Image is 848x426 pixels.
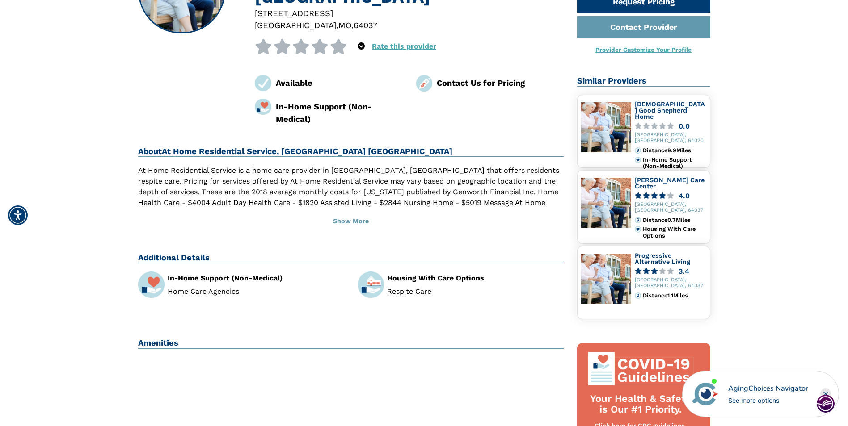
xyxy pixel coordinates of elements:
h2: About At Home Residential Service, [GEOGRAPHIC_DATA] [GEOGRAPHIC_DATA] [138,146,564,157]
a: Progressive Alternative Living [635,252,690,265]
div: 4.0 [679,192,690,199]
h2: Additional Details [138,253,564,263]
img: distance.svg [635,147,641,154]
div: In-Home Support (Non-Medical) [168,275,344,282]
img: distance.svg [635,292,641,299]
div: [GEOGRAPHIC_DATA], [GEOGRAPHIC_DATA], 64037 [635,202,706,213]
div: Available [276,77,403,89]
div: [GEOGRAPHIC_DATA], [GEOGRAPHIC_DATA], 64037 [635,277,706,289]
div: Close [820,388,831,399]
button: Show More [138,212,564,231]
a: 0.0 [635,123,706,129]
div: 0.0 [679,123,690,129]
img: primary.svg [635,157,641,163]
div: Your Health & Safety is Our #1 Priority. [586,393,695,416]
div: Distance 9.9 Miles [643,147,706,154]
a: 4.0 [635,192,706,199]
li: Respite Care [387,288,564,295]
div: Contact Us for Pricing [437,77,564,89]
a: [PERSON_NAME] Care Center [635,176,705,190]
a: Contact Provider [577,16,710,38]
div: [GEOGRAPHIC_DATA], [GEOGRAPHIC_DATA], 64020 [635,132,706,144]
div: 3.4 [679,268,689,275]
div: Housing With Care Options [387,275,564,282]
div: Housing With Care Options [643,226,706,239]
span: MO [338,21,351,30]
div: Popover trigger [358,39,365,54]
a: Rate this provider [372,42,436,50]
div: In-Home Support (Non-Medical) [276,100,403,125]
img: primary.svg [635,226,641,232]
span: , [351,21,354,30]
div: 64037 [354,19,377,31]
div: See more options [728,396,808,405]
span: , [336,21,338,30]
div: AgingChoices Navigator [728,383,808,394]
a: [DEMOGRAPHIC_DATA] Good Shepherd Home [635,100,705,120]
h2: Amenities [138,338,564,349]
img: avatar [690,379,721,409]
div: Accessibility Menu [8,205,28,225]
a: 3.4 [635,268,706,275]
img: covid-top-default.svg [586,352,695,385]
a: Provider Customize Your Profile [595,46,692,53]
h2: Similar Providers [577,76,710,87]
div: In-Home Support (Non-Medical) [643,157,706,170]
span: [GEOGRAPHIC_DATA] [255,21,336,30]
div: Distance 1.1 Miles [643,292,706,299]
img: distance.svg [635,217,641,223]
div: [STREET_ADDRESS] [255,7,564,19]
div: Distance 0.7 Miles [643,217,706,223]
p: At Home Residential Service is a home care provider in [GEOGRAPHIC_DATA], [GEOGRAPHIC_DATA] that ... [138,165,564,219]
li: Home Care Agencies [168,288,344,295]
